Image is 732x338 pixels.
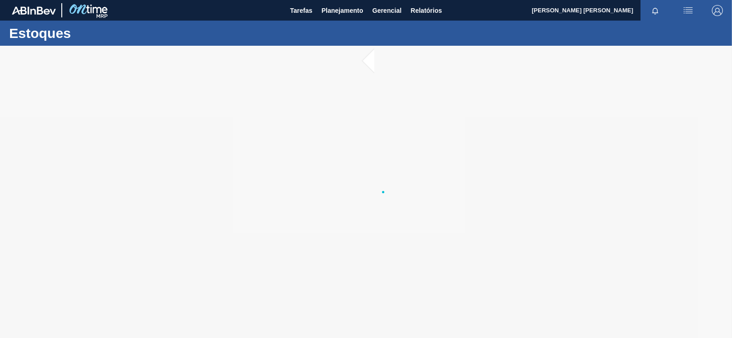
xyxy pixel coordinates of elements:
[712,5,723,16] img: Logout
[322,5,363,16] span: Planejamento
[640,4,670,17] button: Notificações
[290,5,312,16] span: Tarefas
[411,5,442,16] span: Relatórios
[683,5,694,16] img: userActions
[12,6,56,15] img: TNhmsLtSVTkK8tSr43FrP2fwEKptu5GPRR3wAAAABJRU5ErkJggg==
[9,28,172,38] h1: Estoques
[372,5,402,16] span: Gerencial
